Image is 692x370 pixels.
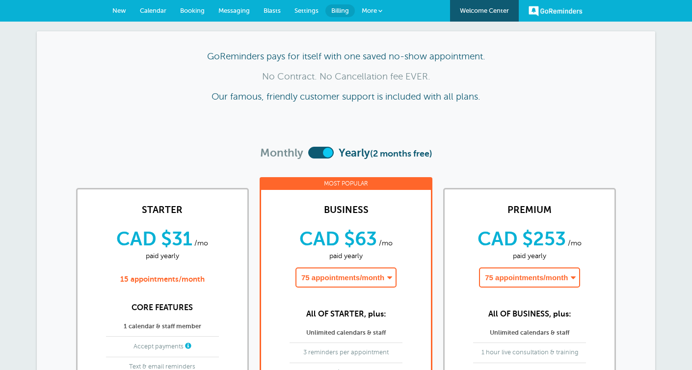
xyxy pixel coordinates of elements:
[568,239,582,247] span: /mo
[362,7,377,14] span: More
[370,149,432,159] small: (2 months free)
[379,239,393,247] span: /mo
[56,91,636,102] h3: Our famous, friendly customer support is included with all plans.
[266,310,426,319] p: All OF STARTER, plus:
[339,147,432,168] span: Yearly
[450,310,610,319] p: All OF BUSINESS, plus:
[450,204,610,215] h5: PREMIUM
[106,343,219,357] li: Accept payments
[478,228,566,250] span: CAD $253
[260,147,303,168] span: Monthly
[331,7,349,14] span: Billing
[266,204,426,215] h5: BUSINESS
[450,252,610,260] span: paid yearly
[180,7,205,14] span: Booking
[194,239,208,247] span: /mo
[306,329,386,336] b: Unlimited calendars & staff
[266,252,426,260] span: paid yearly
[140,7,166,14] span: Calendar
[124,322,201,330] b: 1 calendar & staff member
[116,228,192,250] span: CAD $31
[56,51,636,62] h3: GoReminders pays for itself with one saved no-show appointment.
[294,7,319,14] span: Settings
[290,349,402,363] li: 3 reminders per appointment
[264,7,281,14] span: Blasts
[82,204,242,215] h5: STARTER
[218,7,250,14] span: Messaging
[82,275,242,284] p: 15 appointments/month
[82,303,242,313] p: CORE FEATURES
[56,71,636,82] h3: No Contract. No Cancellation fee EVER.
[324,180,368,187] span: MOST POPULAR
[112,7,126,14] span: New
[325,4,355,17] a: Billing
[299,228,377,250] span: CAD $63
[490,329,569,336] b: Unlimited calendars & staff
[82,252,242,260] span: paid yearly
[473,349,586,363] li: 1 hour live consultation & training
